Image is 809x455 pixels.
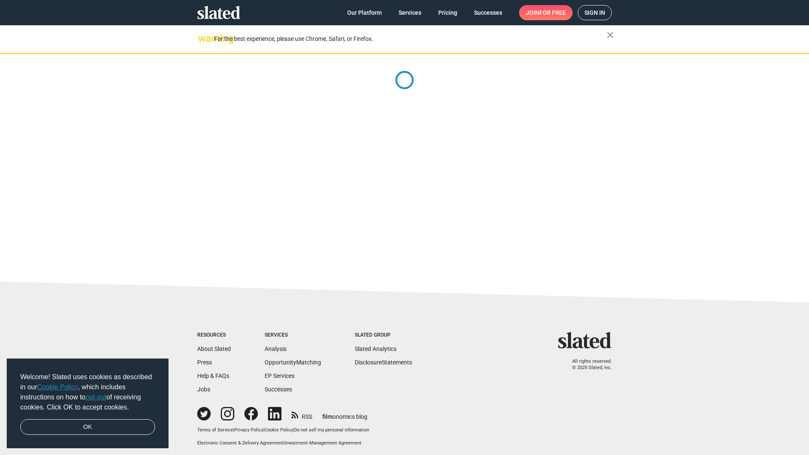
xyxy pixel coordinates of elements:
[347,5,382,20] span: Our Platform
[265,332,321,339] div: Services
[355,345,396,352] a: Slated Analytics
[265,386,292,393] a: Successes
[197,386,210,393] a: Jobs
[584,5,605,20] span: Sign in
[355,332,412,339] div: Slated Group
[519,5,573,20] a: Joinfor free
[322,406,367,421] a: filmonomics blog
[284,440,362,446] a: Investment Management Agreement
[233,427,234,433] span: |
[7,359,169,449] div: cookieconsent
[263,427,265,433] span: |
[355,359,412,366] a: DisclosureStatements
[234,427,263,433] a: Privacy Policy
[197,332,231,339] div: Resources
[292,408,312,421] a: RSS
[322,413,332,420] span: film
[265,372,295,379] a: EP Services
[539,5,566,20] span: for free
[197,427,233,433] a: Terms of Service
[474,5,502,20] span: Successes
[197,372,229,379] a: Help & FAQs
[563,359,612,371] p: All rights reserved. © 2025 Slated, Inc.
[392,5,428,20] a: Services
[294,427,369,434] button: Do not sell my personal information
[431,5,464,20] a: Pricing
[265,345,287,352] a: Analysis
[578,5,612,20] a: Sign in
[20,372,155,412] span: Welcome! Slated uses cookies as described in our , which includes instructions on how to of recei...
[197,359,212,366] a: Press
[399,5,421,20] span: Services
[265,359,321,366] a: OpportunityMatching
[198,33,208,43] mat-icon: warning
[526,5,566,20] span: Join
[467,5,509,20] a: Successes
[438,5,457,20] span: Pricing
[197,345,231,352] a: About Slated
[265,427,293,433] a: Cookie Policy
[197,440,283,446] a: Electronic Consent & Delivery Agreement
[37,383,78,391] a: Cookie Policy
[605,30,615,40] mat-icon: close
[283,440,284,446] span: |
[20,419,155,435] a: dismiss cookie message
[214,33,607,45] div: For the best experience, please use Chrome, Safari, or Firefox.
[293,427,294,433] span: |
[86,393,107,401] a: opt-out
[340,5,388,20] a: Our Platform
